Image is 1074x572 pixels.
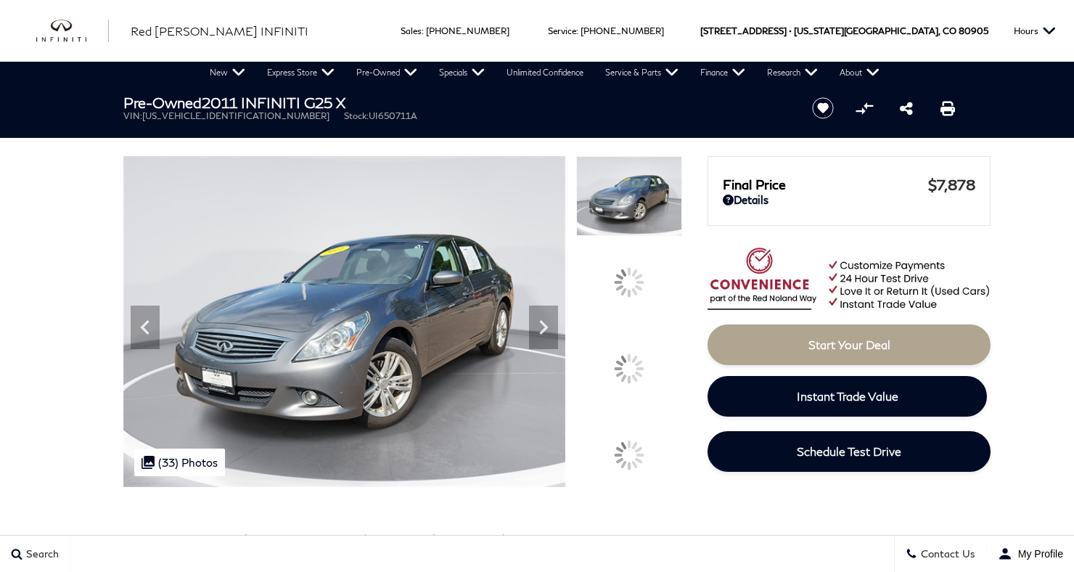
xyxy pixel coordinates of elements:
[426,25,509,36] a: [PHONE_NUMBER]
[401,25,422,36] span: Sales
[22,548,59,560] span: Search
[576,25,578,36] span: :
[345,62,428,83] a: Pre-Owned
[428,62,496,83] a: Specials
[199,62,890,83] nav: Main Navigation
[496,62,594,83] a: Unlimited Confidence
[594,62,689,83] a: Service & Parts
[700,25,988,36] a: [STREET_ADDRESS] • [US_STATE][GEOGRAPHIC_DATA], CO 80905
[199,62,256,83] a: New
[808,338,890,351] span: Start Your Deal
[131,23,308,40] a: Red [PERSON_NAME] INFINITI
[756,62,829,83] a: Research
[581,25,664,36] a: [PHONE_NUMBER]
[36,20,109,43] img: INFINITI
[797,444,901,458] span: Schedule Test Drive
[123,94,787,110] h1: 2011 INFINITI G25 X
[131,24,308,38] span: Red [PERSON_NAME] INFINITI
[548,25,576,36] span: Service
[123,94,202,111] strong: Pre-Owned
[576,156,682,236] img: Used 2011 Graphite Shadow INFINITI X image 1
[1012,548,1063,560] span: My Profile
[134,449,225,476] div: (33) Photos
[723,176,928,192] span: Final Price
[917,548,975,560] span: Contact Us
[708,431,991,472] a: Schedule Test Drive
[797,389,898,403] span: Instant Trade Value
[829,62,890,83] a: About
[987,536,1074,572] button: user-profile-menu
[853,97,875,119] button: Compare vehicle
[344,110,369,121] span: Stock:
[708,376,987,417] a: Instant Trade Value
[36,20,109,43] a: infiniti
[807,97,839,120] button: Save vehicle
[123,156,565,487] img: Used 2011 Graphite Shadow INFINITI X image 1
[422,25,424,36] span: :
[123,110,142,121] span: VIN:
[940,99,955,117] a: Print this Pre-Owned 2011 INFINITI G25 X
[708,324,991,365] a: Start Your Deal
[256,62,345,83] a: Express Store
[369,110,417,121] span: UI650711A
[723,193,975,206] a: Details
[900,99,913,117] a: Share this Pre-Owned 2011 INFINITI G25 X
[689,62,756,83] a: Finance
[928,176,975,193] span: $7,878
[723,176,975,193] a: Final Price $7,878
[142,110,329,121] span: [US_VEHICLE_IDENTIFICATION_NUMBER]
